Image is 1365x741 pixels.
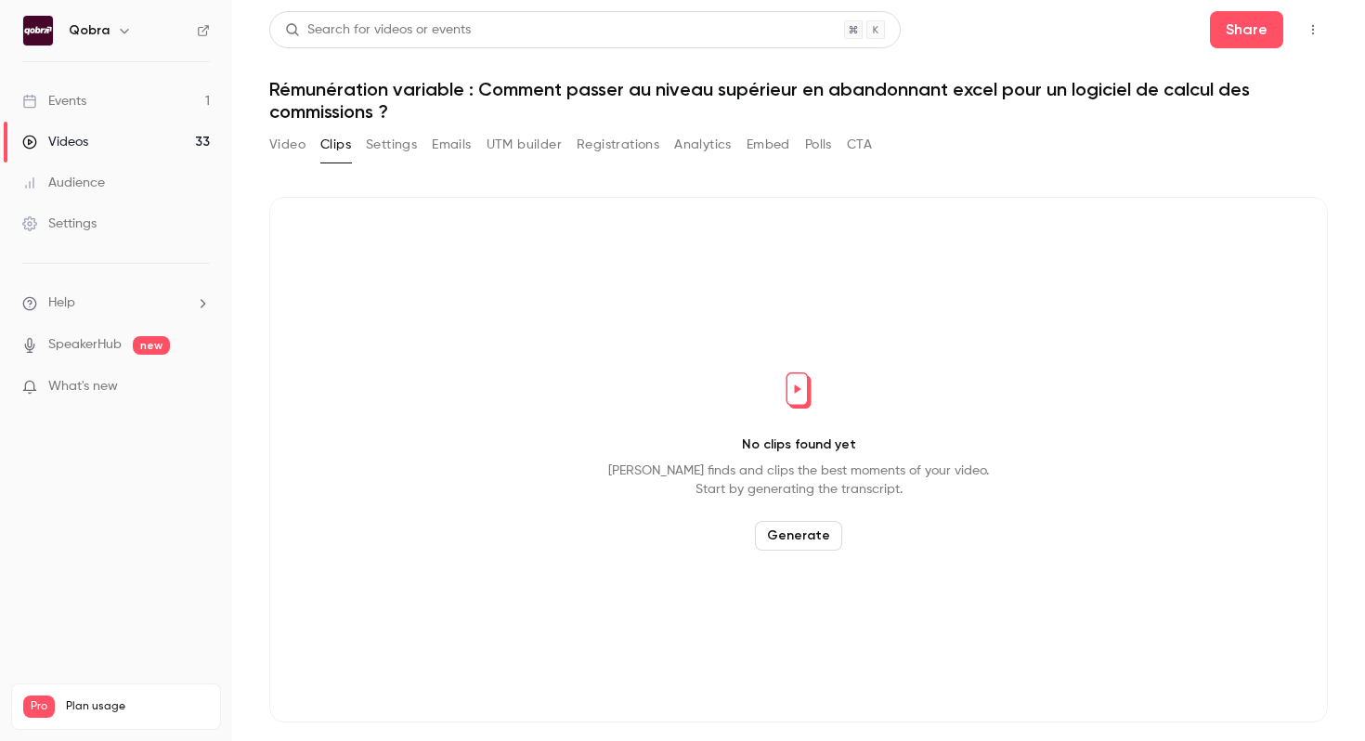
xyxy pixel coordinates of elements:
button: Clips [320,130,351,160]
span: What's new [48,377,118,396]
img: Qobra [23,16,53,45]
iframe: Noticeable Trigger [188,379,210,396]
button: Share [1210,11,1283,48]
button: Embed [747,130,790,160]
span: Help [48,293,75,313]
button: CTA [847,130,872,160]
h6: Qobra [69,21,110,40]
span: Plan usage [66,699,209,714]
div: Settings [22,214,97,233]
button: Generate [755,521,842,551]
button: Polls [805,130,832,160]
span: Pro [23,695,55,718]
button: Settings [366,130,417,160]
button: Emails [432,130,471,160]
button: Registrations [577,130,659,160]
h1: Rémunération variable : Comment passer au niveau supérieur en abandonnant excel pour un logiciel ... [269,78,1328,123]
div: Audience [22,174,105,192]
a: SpeakerHub [48,335,122,355]
div: Events [22,92,86,110]
button: Top Bar Actions [1298,15,1328,45]
p: No clips found yet [742,435,856,454]
div: Search for videos or events [285,20,471,40]
button: UTM builder [487,130,562,160]
button: Analytics [674,130,732,160]
button: Video [269,130,305,160]
div: Videos [22,133,88,151]
li: help-dropdown-opener [22,293,210,313]
span: new [133,336,170,355]
p: [PERSON_NAME] finds and clips the best moments of your video. Start by generating the transcript. [608,461,989,499]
